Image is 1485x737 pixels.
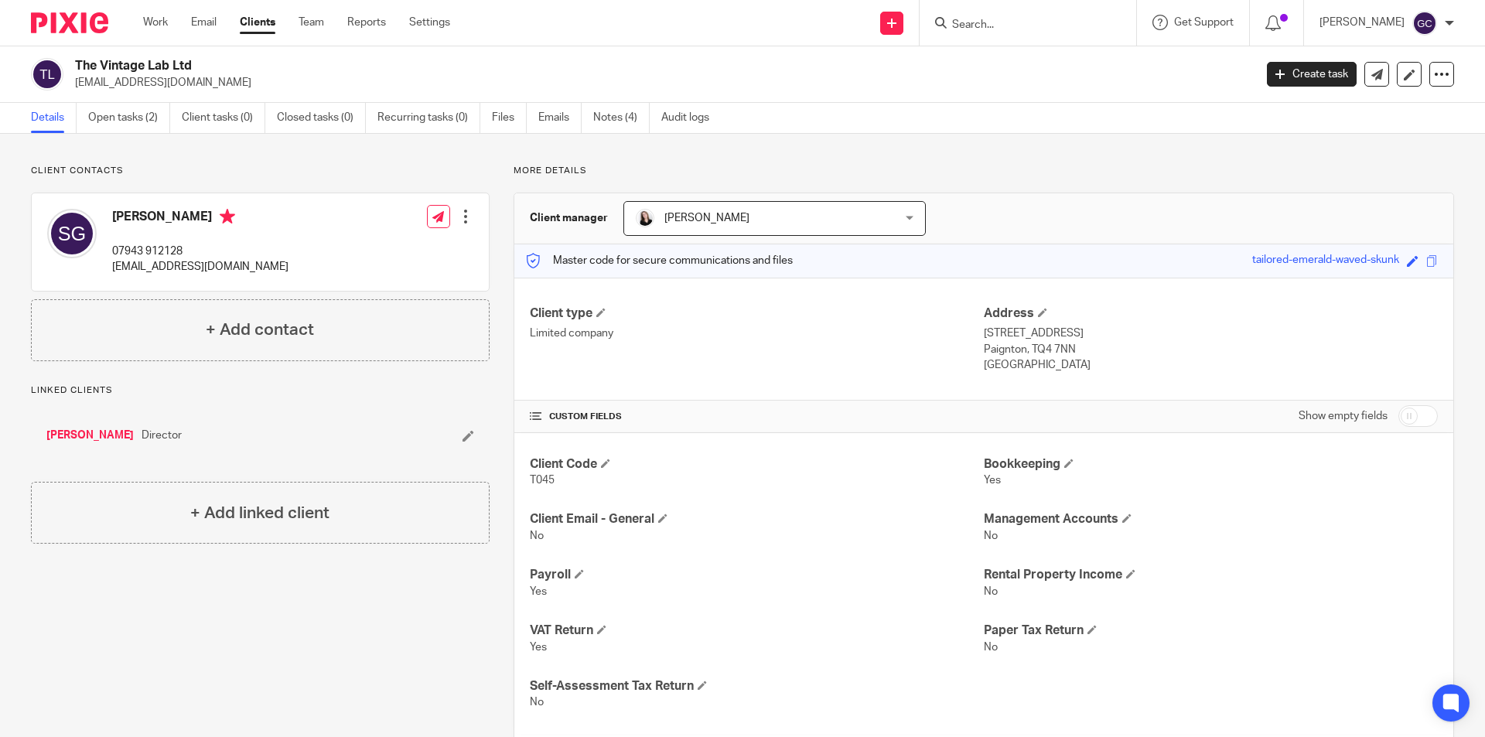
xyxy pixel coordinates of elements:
a: Recurring tasks (0) [377,103,480,133]
h4: + Add contact [206,318,314,342]
h4: VAT Return [530,623,984,639]
input: Search [951,19,1090,32]
h4: Payroll [530,567,984,583]
a: Files [492,103,527,133]
p: Limited company [530,326,984,341]
p: [EMAIL_ADDRESS][DOMAIN_NAME] [75,75,1244,90]
a: Details [31,103,77,133]
img: HR%20Andrew%20Price_Molly_Poppy%20Jakes%20Photography-7.jpg [636,209,654,227]
p: [PERSON_NAME] [1319,15,1405,30]
i: Primary [220,209,235,224]
h4: Client Code [530,456,984,473]
h4: Paper Tax Return [984,623,1438,639]
h2: The Vintage Lab Ltd [75,58,1010,74]
span: No [984,642,998,653]
a: Notes (4) [593,103,650,133]
a: [PERSON_NAME] [46,428,134,443]
span: Get Support [1174,17,1234,28]
img: Pixie [31,12,108,33]
a: Client tasks (0) [182,103,265,133]
img: svg%3E [1412,11,1437,36]
h4: + Add linked client [190,501,329,525]
p: Linked clients [31,384,490,397]
p: [STREET_ADDRESS] [984,326,1438,341]
h4: Bookkeeping [984,456,1438,473]
span: Yes [984,475,1001,486]
span: [PERSON_NAME] [664,213,749,223]
p: [GEOGRAPHIC_DATA] [984,357,1438,373]
a: Email [191,15,217,30]
p: More details [514,165,1454,177]
a: Team [299,15,324,30]
span: Yes [530,586,547,597]
a: Closed tasks (0) [277,103,366,133]
span: No [984,586,998,597]
a: Audit logs [661,103,721,133]
h4: Management Accounts [984,511,1438,527]
img: svg%3E [47,209,97,258]
h4: Client type [530,305,984,322]
p: [EMAIL_ADDRESS][DOMAIN_NAME] [112,259,288,275]
h4: Client Email - General [530,511,984,527]
a: Open tasks (2) [88,103,170,133]
div: tailored-emerald-waved-skunk [1252,252,1399,270]
h4: [PERSON_NAME] [112,209,288,228]
a: Settings [409,15,450,30]
span: T045 [530,475,555,486]
h4: CUSTOM FIELDS [530,411,984,423]
p: Paignton, TQ4 7NN [984,342,1438,357]
span: Yes [530,642,547,653]
h4: Rental Property Income [984,567,1438,583]
a: Reports [347,15,386,30]
a: Create task [1267,62,1357,87]
h3: Client manager [530,210,608,226]
h4: Address [984,305,1438,322]
p: Master code for secure communications and files [526,253,793,268]
label: Show empty fields [1299,408,1388,424]
span: No [984,531,998,541]
a: Emails [538,103,582,133]
a: Work [143,15,168,30]
span: No [530,531,544,541]
span: No [530,697,544,708]
span: Director [142,428,182,443]
p: Client contacts [31,165,490,177]
a: Clients [240,15,275,30]
h4: Self-Assessment Tax Return [530,678,984,694]
p: 07943 912128 [112,244,288,259]
img: svg%3E [31,58,63,90]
